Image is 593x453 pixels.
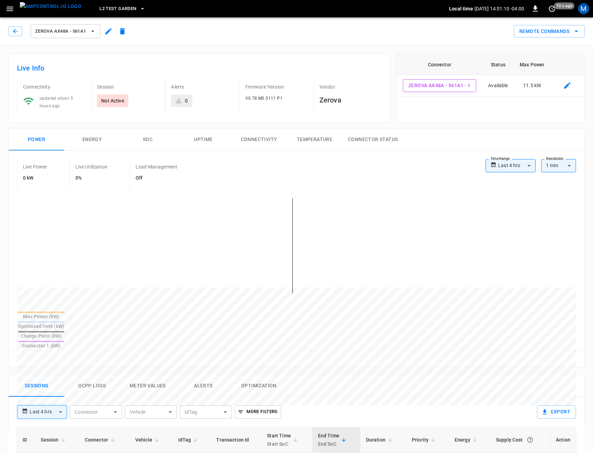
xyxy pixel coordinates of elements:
[267,440,291,448] p: Start SoC
[498,159,536,172] div: Last 4 hrs
[245,96,283,101] span: V0.78.M0.5111.P1
[514,25,585,38] div: remote commands options
[267,431,300,448] span: Start TimeStart SoC
[482,75,514,97] td: Available
[171,83,234,90] p: Alerts
[318,431,348,448] span: End TimeEnd SoC
[176,375,231,397] button: Alerts
[541,159,576,172] div: 1 min
[185,97,188,104] div: 0
[554,2,575,9] span: 10 s ago
[318,440,339,448] p: End SoC
[455,436,479,444] span: Energy
[97,2,148,16] button: L2 Test Garden
[231,375,287,397] button: Optimization
[99,5,136,13] span: L2 Test Garden
[546,156,563,162] label: Resolution
[524,434,536,446] button: The cost of your charging session based on your supply rates
[235,405,281,419] button: More Filters
[578,3,589,14] div: profile-icon
[319,83,382,90] p: Vendor
[31,24,100,38] button: Zerova AX48A - 561A1
[245,83,308,90] p: Firmware Version
[20,2,81,11] img: ampcontrol.io logo
[319,94,382,106] h6: Zerova
[64,375,120,397] button: Ocpp logs
[514,25,585,38] button: Remote Commands
[120,375,176,397] button: Meter Values
[514,75,550,97] td: 11.5 kW
[318,431,339,448] div: End Time
[449,5,473,12] p: Local time
[101,97,124,104] p: Not Active
[23,83,86,90] p: Connectivity
[287,129,342,151] button: Temperature
[178,436,200,444] span: IdTag
[75,174,107,182] h6: 0%
[496,434,544,446] div: Supply Cost
[41,436,67,444] span: Session
[211,427,261,453] th: Transaction Id
[136,174,177,182] h6: Off
[64,129,120,151] button: Energy
[120,129,176,151] button: SOC
[482,54,514,75] th: Status
[135,436,161,444] span: Vehicle
[35,27,87,35] span: Zerova AX48A - 561A1
[537,405,576,419] button: Export
[17,427,35,453] th: ID
[9,129,64,151] button: Power
[550,427,576,453] th: Action
[397,54,584,97] table: connector table
[75,163,107,170] p: Live Utilization
[403,79,476,92] button: Zerova AX48A - 561A1 - 1
[397,54,482,75] th: Connector
[514,54,550,75] th: Max Power
[342,129,403,151] button: Connector Status
[490,156,510,162] label: Time Range
[412,436,438,444] span: Priority
[97,83,160,90] p: Session
[546,3,558,14] button: set refresh interval
[17,63,382,74] h6: Live Info
[30,405,67,419] div: Last 4 hrs
[231,129,287,151] button: Connectivity
[23,163,47,170] p: Live Power
[176,129,231,151] button: Uptime
[9,375,64,397] button: Sessions
[85,436,117,444] span: Connector
[40,96,73,108] span: updated about 5 hours ago
[136,163,177,170] p: Load Management
[474,5,524,12] p: [DATE] 14:51:10 -04:00
[23,174,47,182] h6: 0 kW
[267,431,291,448] div: Start Time
[366,436,395,444] span: Duration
